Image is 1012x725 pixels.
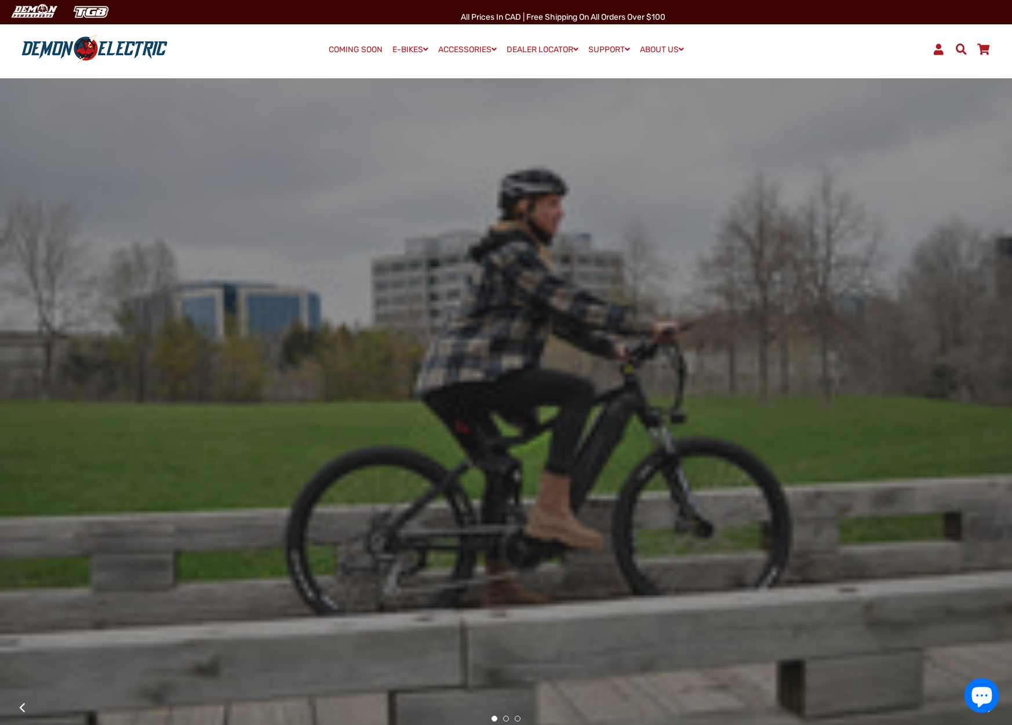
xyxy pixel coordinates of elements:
img: Demon Electric logo [17,34,172,64]
img: Demon Electric [6,2,61,21]
inbox-online-store-chat: Shopify online store chat [961,678,1003,716]
a: ABOUT US [636,41,688,58]
span: All Prices in CAD | Free shipping on all orders over $100 [461,12,665,22]
button: 3 of 3 [515,716,520,722]
button: 1 of 3 [492,716,497,722]
a: E-BIKES [388,41,432,58]
img: TGB Canada [67,2,115,21]
a: DEALER LOCATOR [503,41,583,58]
button: 2 of 3 [503,716,509,722]
a: COMING SOON [325,42,387,58]
a: SUPPORT [584,41,634,58]
a: ACCESSORIES [434,41,501,58]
